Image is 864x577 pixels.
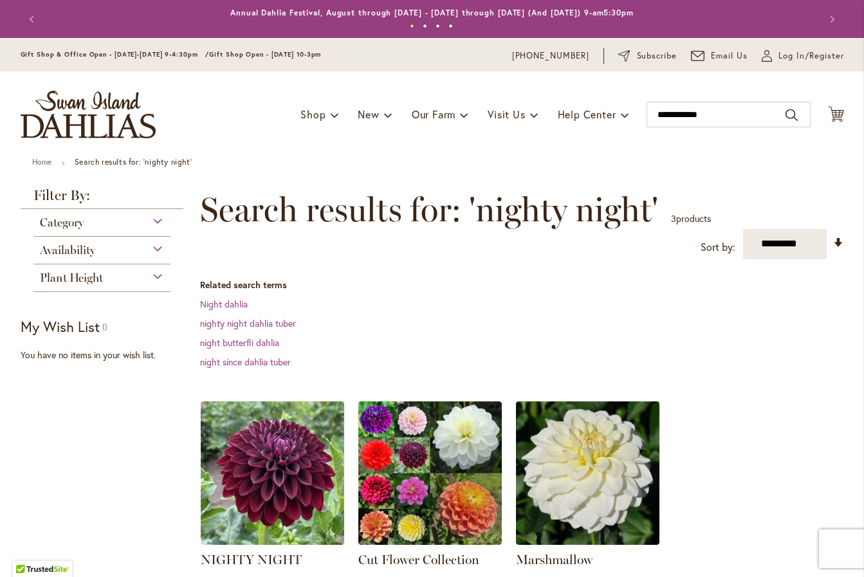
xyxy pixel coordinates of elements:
[201,552,302,567] a: NIGHTY NIGHT
[201,401,344,545] img: Nighty Night
[671,208,711,229] p: products
[818,6,844,32] button: Next
[200,336,279,349] a: night butterfli dahlia
[637,50,677,62] span: Subscribe
[358,401,502,545] img: CUT FLOWER COLLECTION
[671,212,676,224] span: 3
[201,535,344,547] a: Nighty Night
[516,401,659,545] img: Marshmallow
[40,271,103,285] span: Plant Height
[410,24,414,28] button: 1 of 4
[40,243,95,257] span: Availability
[40,215,84,230] span: Category
[21,317,100,336] strong: My Wish List
[200,279,844,291] dt: Related search terms
[230,8,634,17] a: Annual Dahlia Festival, August through [DATE] - [DATE] through [DATE] (And [DATE]) 9-am5:30pm
[21,50,210,59] span: Gift Shop & Office Open - [DATE]-[DATE] 9-4:30pm /
[516,552,593,567] a: Marshmallow
[209,50,321,59] span: Gift Shop Open - [DATE] 10-3pm
[358,535,502,547] a: CUT FLOWER COLLECTION
[762,50,844,62] a: Log In/Register
[358,552,479,567] a: Cut Flower Collection
[412,107,455,121] span: Our Farm
[200,298,248,310] a: Night dahlia
[358,107,379,121] span: New
[436,24,440,28] button: 3 of 4
[200,190,658,229] span: Search results for: 'nighty night'
[448,24,453,28] button: 4 of 4
[618,50,677,62] a: Subscribe
[75,157,192,167] strong: Search results for: 'nighty night'
[21,91,156,138] a: store logo
[300,107,326,121] span: Shop
[558,107,616,121] span: Help Center
[516,535,659,547] a: Marshmallow
[711,50,748,62] span: Email Us
[10,531,46,567] iframe: Launch Accessibility Center
[21,349,192,362] div: You have no items in your wish list.
[21,188,184,209] strong: Filter By:
[488,107,525,121] span: Visit Us
[423,24,427,28] button: 2 of 4
[778,50,844,62] span: Log In/Register
[21,6,46,32] button: Previous
[200,356,291,368] a: night since dahlia tuber
[200,317,296,329] a: nighty night dahlia tuber
[512,50,590,62] a: [PHONE_NUMBER]
[691,50,748,62] a: Email Us
[32,157,52,167] a: Home
[701,235,735,259] label: Sort by:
